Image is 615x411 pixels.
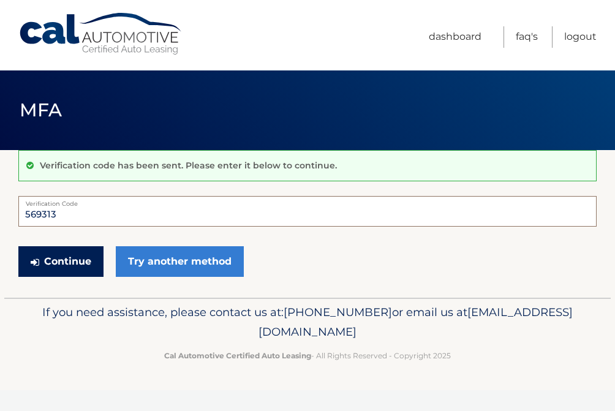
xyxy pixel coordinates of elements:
a: FAQ's [516,26,538,48]
a: Cal Automotive [18,12,184,56]
span: [PHONE_NUMBER] [284,305,392,319]
input: Verification Code [18,196,597,227]
p: - All Rights Reserved - Copyright 2025 [23,349,592,362]
span: MFA [20,99,62,121]
a: Dashboard [429,26,481,48]
label: Verification Code [18,196,597,206]
a: Logout [564,26,597,48]
p: Verification code has been sent. Please enter it below to continue. [40,160,337,171]
strong: Cal Automotive Certified Auto Leasing [164,351,311,360]
a: Try another method [116,246,244,277]
span: [EMAIL_ADDRESS][DOMAIN_NAME] [258,305,573,339]
p: If you need assistance, please contact us at: or email us at [23,303,592,342]
button: Continue [18,246,104,277]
